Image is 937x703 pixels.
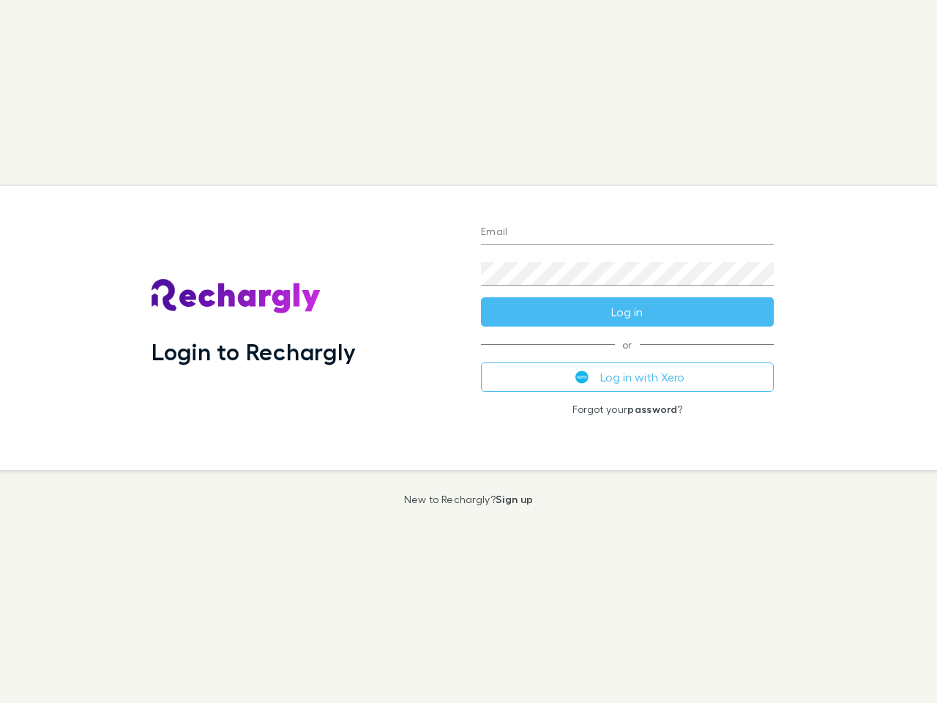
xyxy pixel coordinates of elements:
a: Sign up [496,493,533,505]
img: Xero's logo [575,371,589,384]
button: Log in with Xero [481,362,774,392]
p: New to Rechargly? [404,494,534,505]
a: password [627,403,677,415]
img: Rechargly's Logo [152,279,321,314]
p: Forgot your ? [481,403,774,415]
h1: Login to Rechargly [152,338,356,365]
button: Log in [481,297,774,327]
span: or [481,344,774,345]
